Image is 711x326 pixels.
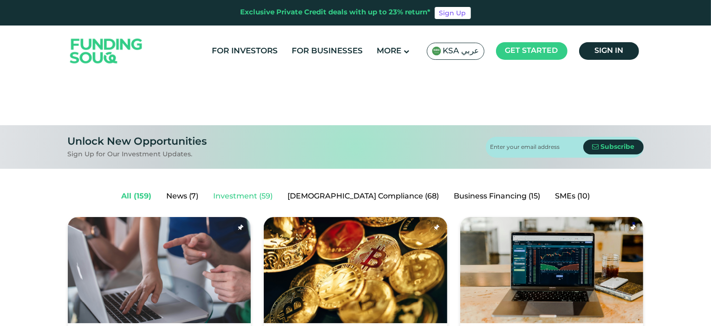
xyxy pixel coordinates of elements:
[600,144,634,150] span: Subscribe
[594,47,623,54] span: Sign in
[446,187,548,206] a: Business Financing (15)
[68,217,251,323] img: different types of investment trusts?
[290,44,365,59] a: For Businesses
[490,137,583,158] input: Enter your email address
[432,46,441,56] img: SA Flag
[210,44,280,59] a: For Investors
[583,140,644,154] button: Subscribe
[61,28,152,75] img: Logo
[505,47,558,54] span: Get started
[579,42,639,60] a: Sign in
[241,7,431,18] div: Exclusive Private Credit deals with up to 23% return*
[159,187,206,206] a: News (7)
[443,46,479,57] span: KSA عربي
[548,187,597,206] a: SMEs (10)
[377,47,402,55] span: More
[68,134,207,150] div: Unlock New Opportunities
[206,187,280,206] a: Investment (59)
[68,150,207,160] div: Sign Up for Our Investment Updates.
[114,187,159,206] a: All (159)
[435,7,471,19] a: Sign Up
[460,217,644,323] img: Investment Trusts vs Other Funds
[280,187,446,206] a: [DEMOGRAPHIC_DATA] Compliance (68)
[264,217,447,323] img: Is Bitcoin Halal?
